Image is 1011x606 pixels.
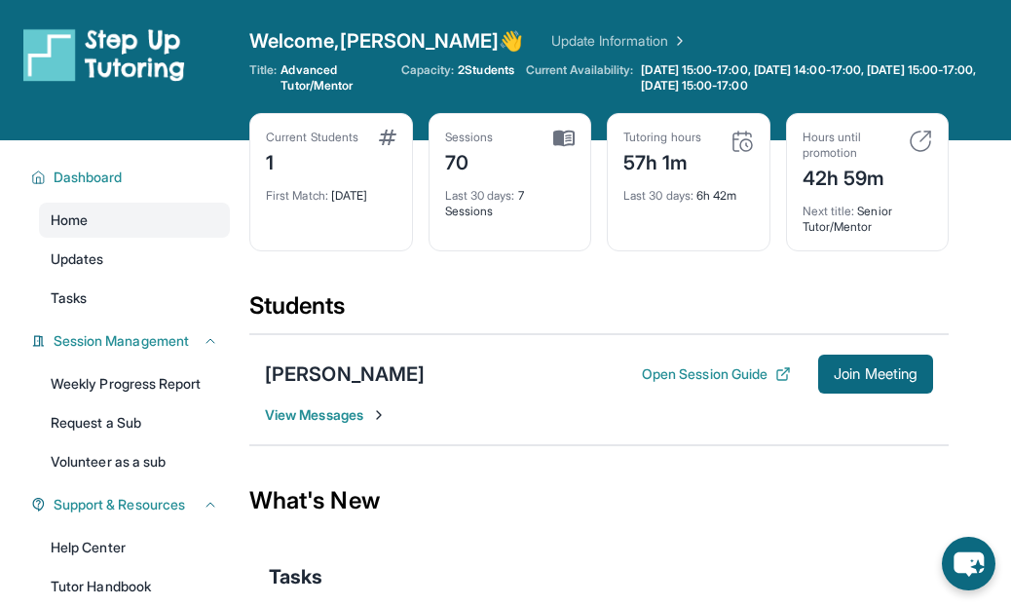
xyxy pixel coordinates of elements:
[39,530,230,565] a: Help Center
[379,130,396,145] img: card
[39,242,230,277] a: Updates
[942,537,995,590] button: chat-button
[803,161,898,192] div: 42h 59m
[51,210,88,230] span: Home
[39,569,230,604] a: Tutor Handbook
[445,188,515,203] span: Last 30 days :
[249,27,524,55] span: Welcome, [PERSON_NAME] 👋
[642,364,791,384] button: Open Session Guide
[445,130,494,145] div: Sessions
[818,355,933,394] button: Join Meeting
[266,188,328,203] span: First Match :
[51,249,104,269] span: Updates
[249,62,277,94] span: Title:
[551,31,688,51] a: Update Information
[730,130,754,153] img: card
[266,130,358,145] div: Current Students
[623,130,701,145] div: Tutoring hours
[39,366,230,401] a: Weekly Progress Report
[803,130,898,161] div: Hours until promotion
[266,176,396,204] div: [DATE]
[46,331,218,351] button: Session Management
[909,130,932,153] img: card
[269,563,322,590] span: Tasks
[401,62,455,78] span: Capacity:
[641,62,1007,94] span: [DATE] 15:00-17:00, [DATE] 14:00-17:00, [DATE] 15:00-17:00, [DATE] 15:00-17:00
[445,176,576,219] div: 7 Sessions
[54,331,189,351] span: Session Management
[803,192,933,235] div: Senior Tutor/Mentor
[249,290,949,333] div: Students
[54,495,185,514] span: Support & Resources
[265,405,387,425] span: View Messages
[458,62,514,78] span: 2 Students
[249,458,949,544] div: What's New
[553,130,575,147] img: card
[445,145,494,176] div: 70
[265,360,425,388] div: [PERSON_NAME]
[834,368,917,380] span: Join Meeting
[623,188,693,203] span: Last 30 days :
[46,168,218,187] button: Dashboard
[637,62,1011,94] a: [DATE] 15:00-17:00, [DATE] 14:00-17:00, [DATE] 15:00-17:00, [DATE] 15:00-17:00
[668,31,688,51] img: Chevron Right
[39,444,230,479] a: Volunteer as a sub
[51,288,87,308] span: Tasks
[54,168,123,187] span: Dashboard
[526,62,633,94] span: Current Availability:
[46,495,218,514] button: Support & Resources
[281,62,389,94] span: Advanced Tutor/Mentor
[23,27,185,82] img: logo
[371,407,387,423] img: Chevron-Right
[39,203,230,238] a: Home
[39,405,230,440] a: Request a Sub
[803,204,855,218] span: Next title :
[39,281,230,316] a: Tasks
[623,176,754,204] div: 6h 42m
[623,145,701,176] div: 57h 1m
[266,145,358,176] div: 1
